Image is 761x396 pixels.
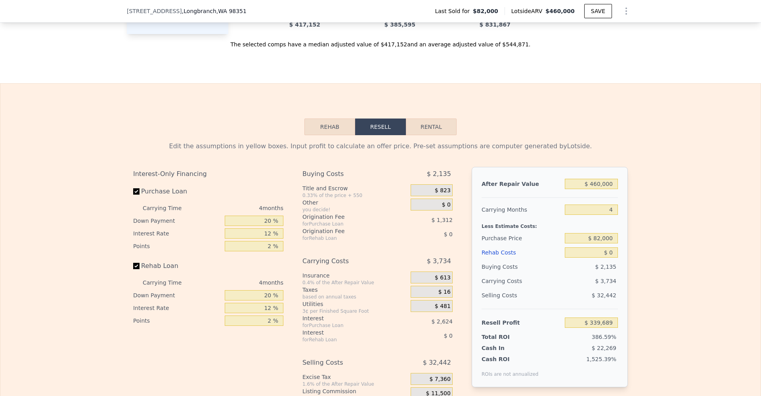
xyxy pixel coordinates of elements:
span: $ 481 [435,303,451,310]
div: Cash ROI [482,355,539,363]
div: Down Payment [133,289,222,302]
div: Selling Costs [302,356,391,370]
span: , Longbranch [182,7,247,15]
span: $ 0 [442,201,451,209]
span: 1,525.39% [586,356,616,362]
div: Points [133,240,222,253]
span: $ 385,595 [384,21,415,28]
span: Last Sold for [435,7,473,15]
div: Interest [302,329,391,337]
div: 0.4% of the After Repair Value [302,279,407,286]
button: Rehab [304,119,355,135]
div: Total ROI [482,333,531,341]
div: Title and Escrow [302,184,407,192]
span: $ 0 [444,231,453,237]
div: Taxes [302,286,407,294]
div: The selected comps have a median adjusted value of $417,152 and an average adjusted value of $544... [127,34,634,48]
span: $ 0 [444,333,453,339]
div: Carrying Costs [482,274,531,288]
span: $82,000 [473,7,498,15]
span: $ 2,135 [427,167,451,181]
span: $ 7,360 [429,376,450,383]
span: 386.59% [592,334,616,340]
button: SAVE [584,4,612,18]
div: you decide! [302,207,407,213]
div: After Repair Value [482,177,562,191]
span: $ 1,312 [431,217,452,223]
label: Purchase Loan [133,184,222,199]
div: ROIs are not annualized [482,363,539,377]
div: Carrying Costs [302,254,391,268]
span: $ 2,135 [595,264,616,270]
button: Resell [355,119,406,135]
div: Edit the assumptions in yellow boxes. Input profit to calculate an offer price. Pre-set assumptio... [133,142,628,151]
button: Rental [406,119,457,135]
div: Interest Rate [133,302,222,314]
span: $ 3,734 [595,278,616,284]
input: Purchase Loan [133,188,140,195]
div: Rehab Costs [482,245,562,260]
div: based on annual taxes [302,294,407,300]
div: Insurance [302,272,407,279]
button: Show Options [618,3,634,19]
span: $460,000 [545,8,575,14]
div: 1.6% of the After Repair Value [302,381,407,387]
span: [STREET_ADDRESS] [127,7,182,15]
div: Carrying Time [143,202,194,214]
div: Utilities [302,300,407,308]
div: Purchase Price [482,231,562,245]
div: Origination Fee [302,227,391,235]
span: $ 22,269 [592,345,616,351]
div: Less Estimate Costs: [482,217,618,231]
div: for Rehab Loan [302,235,391,241]
div: Listing Commission [302,387,407,395]
div: for Rehab Loan [302,337,391,343]
span: $ 32,442 [423,356,451,370]
div: 4 months [197,202,283,214]
span: $ 3,734 [427,254,451,268]
div: Origination Fee [302,213,391,221]
div: Points [133,314,222,327]
div: Interest [302,314,391,322]
div: Down Payment [133,214,222,227]
span: $ 32,442 [592,292,616,298]
div: Resell Profit [482,316,562,330]
div: Interest Rate [133,227,222,240]
span: $ 2,624 [431,318,452,325]
span: $ 831,867 [480,21,511,28]
div: 3¢ per Finished Square Foot [302,308,407,314]
div: for Purchase Loan [302,322,391,329]
div: for Purchase Loan [302,221,391,227]
span: $ 823 [435,187,451,194]
span: Lotside ARV [511,7,545,15]
div: Selling Costs [482,288,562,302]
div: 4 months [197,276,283,289]
label: Rehab Loan [133,259,222,273]
div: 0.33% of the price + 550 [302,192,407,199]
div: Excise Tax [302,373,407,381]
div: Cash In [482,344,531,352]
input: Rehab Loan [133,263,140,269]
span: $ 613 [435,274,451,281]
div: Carrying Months [482,203,562,217]
div: Carrying Time [143,276,194,289]
span: $ 16 [438,289,451,296]
div: Buying Costs [302,167,391,181]
div: Other [302,199,407,207]
span: , WA 98351 [216,8,247,14]
div: Interest-Only Financing [133,167,283,181]
div: Buying Costs [482,260,562,274]
span: $ 417,152 [289,21,320,28]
